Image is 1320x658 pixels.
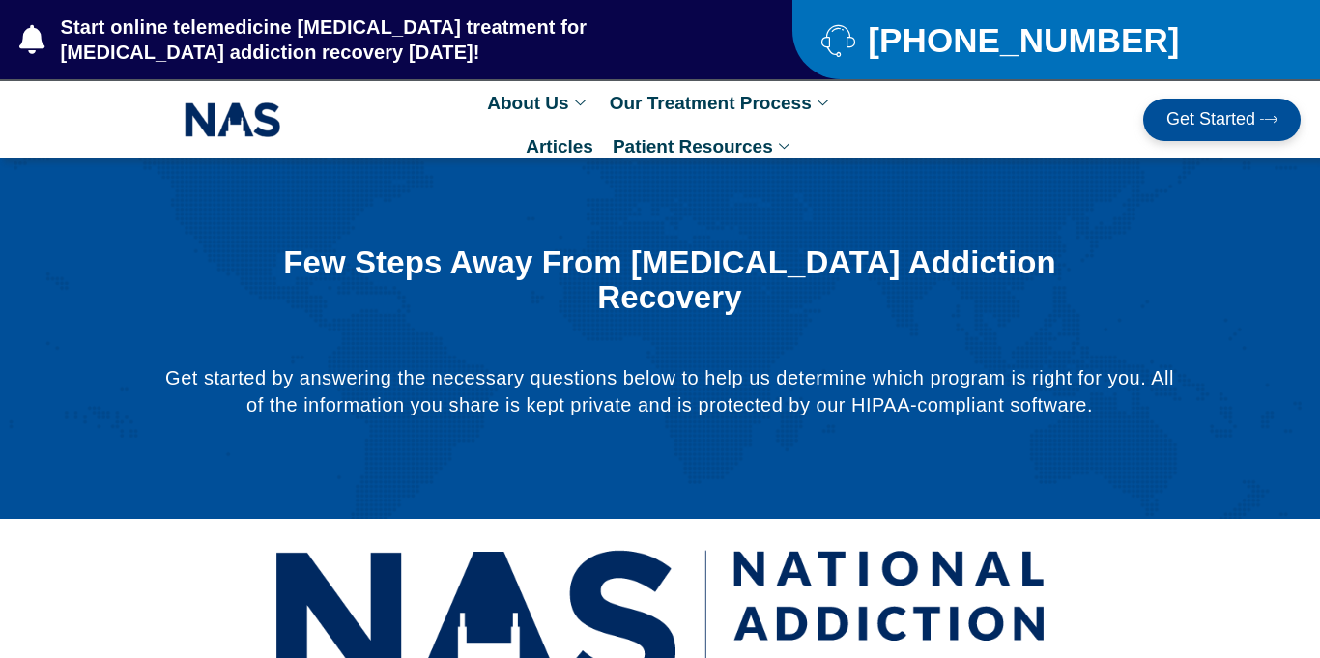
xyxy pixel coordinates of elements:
a: About Us [477,81,599,125]
img: NAS_email_signature-removebg-preview.png [185,98,281,142]
a: Get Started [1143,99,1301,141]
span: [PHONE_NUMBER] [863,28,1179,52]
a: Articles [516,125,603,168]
a: Start online telemedicine [MEDICAL_DATA] treatment for [MEDICAL_DATA] addiction recovery [DATE]! [19,14,715,65]
h1: Few Steps Away From [MEDICAL_DATA] Addiction Recovery [210,245,1129,316]
p: Get started by answering the necessary questions below to help us determine which program is righ... [161,364,1177,418]
span: Start online telemedicine [MEDICAL_DATA] treatment for [MEDICAL_DATA] addiction recovery [DATE]! [56,14,715,65]
a: Patient Resources [603,125,804,168]
a: Our Treatment Process [600,81,843,125]
a: [PHONE_NUMBER] [821,23,1272,57]
span: Get Started [1166,110,1255,129]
